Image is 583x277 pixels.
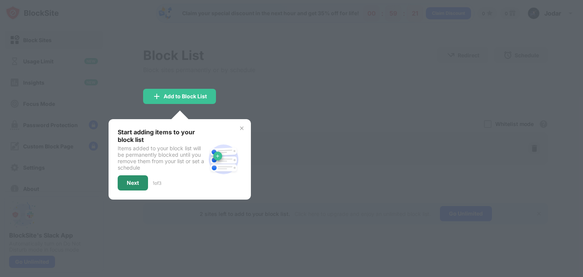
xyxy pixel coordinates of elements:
div: Items added to your block list will be permanently blocked until you remove them from your list o... [118,145,205,171]
div: 1 of 3 [153,180,161,186]
div: Start adding items to your block list [118,128,205,143]
img: block-site.svg [205,141,242,178]
img: x-button.svg [239,125,245,131]
div: Add to Block List [164,93,207,99]
div: Next [127,180,139,186]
